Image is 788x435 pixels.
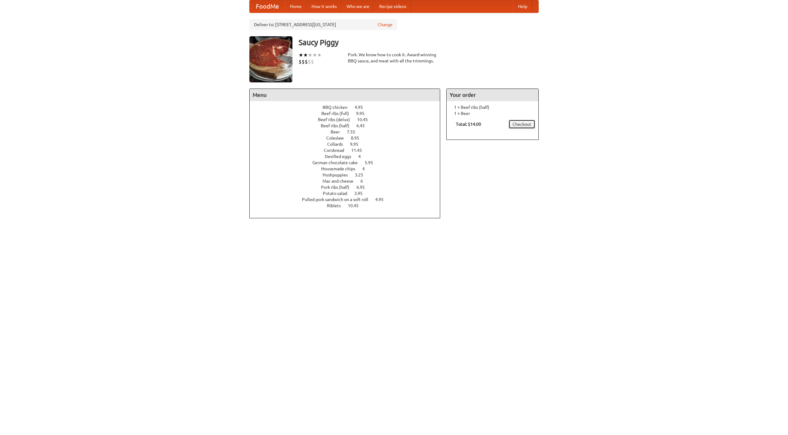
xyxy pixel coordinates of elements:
a: Devilled eggs 4 [325,154,372,159]
a: Who we are [342,0,374,13]
h3: Saucy Piggy [299,36,539,49]
a: Home [285,0,307,13]
a: FoodMe [250,0,285,13]
span: Riblets [327,203,347,208]
div: Deliver to: [STREET_ADDRESS][US_STATE] [249,19,397,30]
span: Beef ribs (full) [321,111,355,116]
span: 6.95 [356,185,371,190]
a: Housemade chips 4 [321,166,376,171]
span: 5.95 [365,160,379,165]
li: ★ [299,52,303,58]
span: German chocolate cake [312,160,364,165]
span: Beer [331,129,346,134]
a: Riblets 10.45 [327,203,370,208]
a: Beer 7.55 [331,129,367,134]
img: angular.jpg [249,36,292,82]
a: Recipe videos [374,0,411,13]
span: 7.55 [347,129,361,134]
span: Cornbread [324,148,350,153]
a: How it works [307,0,342,13]
span: 4 [362,166,371,171]
span: 8.95 [351,136,365,140]
span: 9.95 [356,111,371,116]
div: Pork. We know how to cook it. Award-winning BBQ sauce, and meat with all the trimmings. [348,52,440,64]
b: Total: $14.00 [456,122,481,127]
a: Change [378,22,392,28]
a: BBQ chicken 4.95 [323,105,374,110]
li: $ [308,58,311,65]
span: 3.95 [354,191,369,196]
li: $ [302,58,305,65]
a: Potato salad 3.95 [323,191,374,196]
span: Potato salad [323,191,353,196]
span: Housemade chips [321,166,361,171]
a: Coleslaw 8.95 [326,136,371,140]
a: Beef ribs (full) 9.95 [321,111,376,116]
li: ★ [303,52,308,58]
li: ★ [312,52,317,58]
span: Devilled eggs [325,154,357,159]
li: $ [305,58,308,65]
a: Checkout [509,120,535,129]
span: Collards [327,142,349,147]
span: BBQ chicken [323,105,354,110]
a: Cornbread 11.45 [324,148,373,153]
span: Hushpuppies [323,172,354,177]
span: 9.95 [350,142,364,147]
span: 6.45 [356,123,371,128]
a: German chocolate cake 5.95 [312,160,384,165]
li: 1 × Beer [450,110,535,117]
a: Beef ribs (delux) 10.45 [318,117,379,122]
li: $ [299,58,302,65]
h4: Your order [447,89,538,101]
span: 10.45 [348,203,365,208]
a: Collards 9.95 [327,142,370,147]
a: Pork ribs (half) 6.95 [321,185,376,190]
span: 6 [360,179,369,184]
span: 4.95 [355,105,369,110]
h4: Menu [250,89,440,101]
a: Beef ribs (half) 6.45 [321,123,376,128]
span: Beef ribs (delux) [318,117,356,122]
a: Mac and cheese 6 [323,179,374,184]
span: 11.45 [351,148,368,153]
span: Mac and cheese [323,179,360,184]
span: Pork ribs (half) [321,185,356,190]
li: ★ [317,52,322,58]
span: 10.45 [357,117,374,122]
li: $ [311,58,314,65]
span: Coleslaw [326,136,350,140]
span: Beef ribs (half) [321,123,356,128]
li: ★ [308,52,312,58]
a: Help [513,0,532,13]
span: 4 [358,154,367,159]
span: 3.25 [355,172,369,177]
span: 4.95 [375,197,390,202]
a: Pulled pork sandwich on a soft roll 4.95 [302,197,395,202]
span: Pulled pork sandwich on a soft roll [302,197,374,202]
a: Hushpuppies 3.25 [323,172,375,177]
li: 1 × Beef ribs (half) [450,104,535,110]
